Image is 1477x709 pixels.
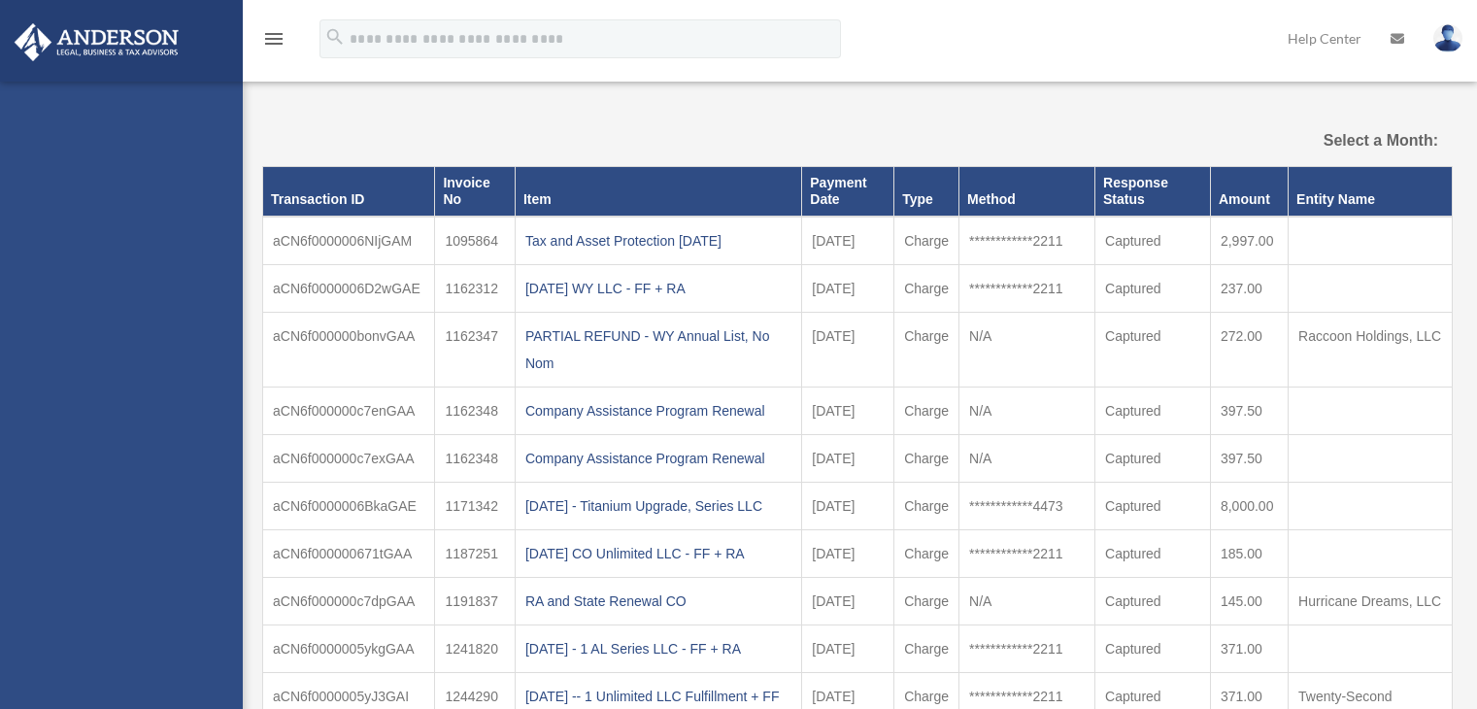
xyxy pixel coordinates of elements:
[1289,312,1453,387] td: Raccoon Holdings, LLC
[435,529,516,577] td: 1187251
[802,264,894,312] td: [DATE]
[525,588,791,615] div: RA and State Renewal CO
[802,217,894,265] td: [DATE]
[1095,482,1211,529] td: Captured
[802,577,894,625] td: [DATE]
[894,264,959,312] td: Charge
[263,387,435,434] td: aCN6f000000c7enGAA
[1095,434,1211,482] td: Captured
[263,529,435,577] td: aCN6f000000671tGAA
[1289,167,1453,217] th: Entity Name
[1289,577,1453,625] td: Hurricane Dreams, LLC
[525,397,791,424] div: Company Assistance Program Renewal
[435,577,516,625] td: 1191837
[894,217,959,265] td: Charge
[525,445,791,472] div: Company Assistance Program Renewal
[1210,217,1288,265] td: 2,997.00
[263,577,435,625] td: aCN6f000000c7dpGAA
[894,167,959,217] th: Type
[263,434,435,482] td: aCN6f000000c7exGAA
[324,26,346,48] i: search
[1433,24,1462,52] img: User Pic
[894,387,959,434] td: Charge
[1210,625,1288,672] td: 371.00
[1095,264,1211,312] td: Captured
[894,577,959,625] td: Charge
[802,167,894,217] th: Payment Date
[435,482,516,529] td: 1171342
[525,540,791,567] div: [DATE] CO Unlimited LLC - FF + RA
[894,482,959,529] td: Charge
[802,482,894,529] td: [DATE]
[263,625,435,672] td: aCN6f0000005ykgGAA
[959,577,1095,625] td: N/A
[894,434,959,482] td: Charge
[1095,529,1211,577] td: Captured
[894,529,959,577] td: Charge
[959,312,1095,387] td: N/A
[1095,577,1211,625] td: Captured
[525,322,791,377] div: PARTIAL REFUND - WY Annual List, No Nom
[263,217,435,265] td: aCN6f0000006NIjGAM
[263,312,435,387] td: aCN6f000000bonvGAA
[435,625,516,672] td: 1241820
[894,625,959,672] td: Charge
[1095,217,1211,265] td: Captured
[959,167,1095,217] th: Method
[525,635,791,662] div: [DATE] - 1 AL Series LLC - FF + RA
[1210,264,1288,312] td: 237.00
[435,312,516,387] td: 1162347
[1095,387,1211,434] td: Captured
[1210,577,1288,625] td: 145.00
[263,264,435,312] td: aCN6f0000006D2wGAE
[1210,529,1288,577] td: 185.00
[435,434,516,482] td: 1162348
[435,217,516,265] td: 1095864
[1095,167,1211,217] th: Response Status
[435,167,516,217] th: Invoice No
[959,434,1095,482] td: N/A
[515,167,801,217] th: Item
[1269,127,1438,154] label: Select a Month:
[802,387,894,434] td: [DATE]
[1210,167,1288,217] th: Amount
[525,275,791,302] div: [DATE] WY LLC - FF + RA
[435,387,516,434] td: 1162348
[959,387,1095,434] td: N/A
[435,264,516,312] td: 1162312
[1095,312,1211,387] td: Captured
[262,34,285,51] a: menu
[1210,312,1288,387] td: 272.00
[9,23,185,61] img: Anderson Advisors Platinum Portal
[263,482,435,529] td: aCN6f0000006BkaGAE
[802,529,894,577] td: [DATE]
[1210,482,1288,529] td: 8,000.00
[1095,625,1211,672] td: Captured
[262,27,285,51] i: menu
[1210,387,1288,434] td: 397.50
[525,227,791,254] div: Tax and Asset Protection [DATE]
[263,167,435,217] th: Transaction ID
[894,312,959,387] td: Charge
[802,434,894,482] td: [DATE]
[525,492,791,520] div: [DATE] - Titanium Upgrade, Series LLC
[802,625,894,672] td: [DATE]
[1210,434,1288,482] td: 397.50
[802,312,894,387] td: [DATE]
